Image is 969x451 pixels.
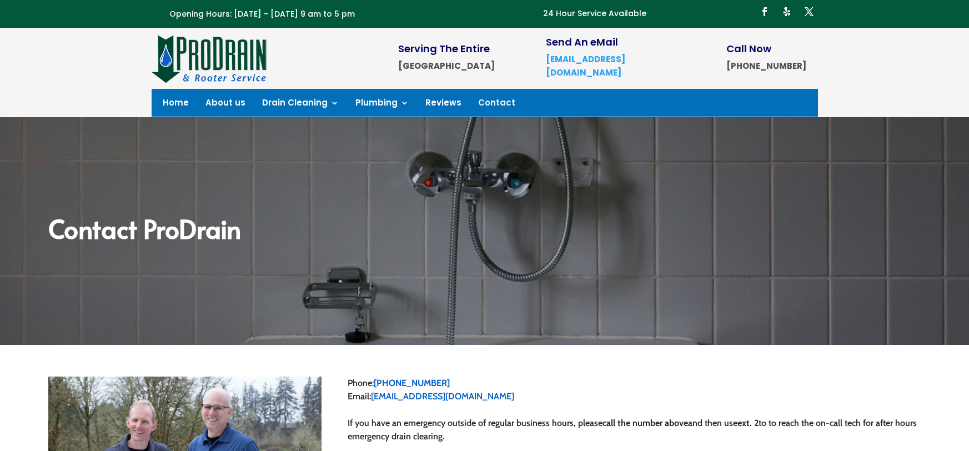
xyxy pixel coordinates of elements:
[374,378,450,388] a: [PHONE_NUMBER]
[603,418,688,428] strong: call the number above
[737,418,759,428] strong: ext. 2
[152,33,268,83] img: site-logo-100h
[756,3,774,21] a: Follow on Facebook
[726,60,806,72] strong: [PHONE_NUMBER]
[546,53,625,78] a: [EMAIL_ADDRESS][DOMAIN_NAME]
[163,99,189,111] a: Home
[726,42,771,56] span: Call Now
[348,391,371,402] span: Email:
[355,99,409,111] a: Plumbing
[205,99,245,111] a: About us
[800,3,818,21] a: Follow on X
[348,378,374,388] span: Phone:
[169,8,355,19] span: Opening Hours: [DATE] - [DATE] 9 am to 5 pm
[262,99,339,111] a: Drain Cleaning
[546,35,618,49] span: Send An eMail
[688,418,737,428] span: and then use
[371,391,514,402] a: [EMAIL_ADDRESS][DOMAIN_NAME]
[348,418,917,442] span: to to reach the on-call tech for after hours emergency drain clearing.
[778,3,796,21] a: Follow on Yelp
[478,99,515,111] a: Contact
[48,216,921,247] h2: Contact ProDrain
[398,60,495,72] strong: [GEOGRAPHIC_DATA]
[398,42,490,56] span: Serving The Entire
[348,418,603,428] span: If you have an emergency outside of regular business hours, please
[543,7,646,21] p: 24 Hour Service Available
[425,99,461,111] a: Reviews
